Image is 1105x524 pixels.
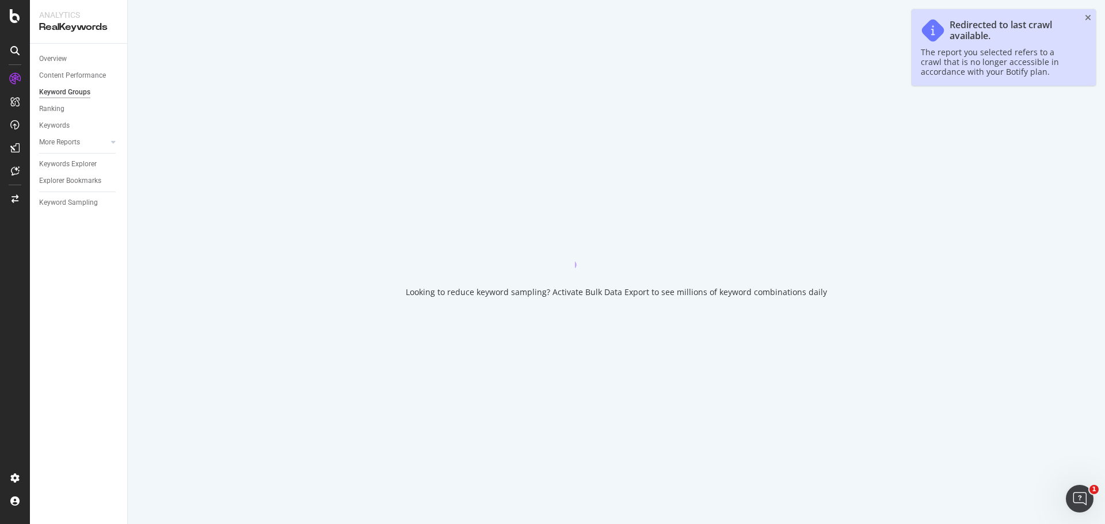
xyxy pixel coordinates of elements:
div: More Reports [39,136,80,148]
div: Analytics [39,9,118,21]
a: Keywords Explorer [39,158,119,170]
div: Looking to reduce keyword sampling? Activate Bulk Data Export to see millions of keyword combinat... [406,286,827,298]
div: animation [575,227,658,268]
a: Explorer Bookmarks [39,175,119,187]
div: Explorer Bookmarks [39,175,101,187]
a: Overview [39,53,119,65]
div: Keywords Explorer [39,158,97,170]
div: Redirected to last crawl available. [950,20,1075,41]
div: Content Performance [39,70,106,82]
div: RealKeywords [39,21,118,34]
a: Keyword Groups [39,86,119,98]
div: Keyword Sampling [39,197,98,209]
div: close toast [1085,14,1091,22]
a: Content Performance [39,70,119,82]
a: More Reports [39,136,108,148]
a: Keyword Sampling [39,197,119,209]
div: Ranking [39,103,64,115]
a: Ranking [39,103,119,115]
div: Keywords [39,120,70,132]
span: 1 [1089,485,1099,494]
div: The report you selected refers to a crawl that is no longer accessible in accordance with your Bo... [921,47,1075,77]
div: Keyword Groups [39,86,90,98]
div: Overview [39,53,67,65]
iframe: Intercom live chat [1066,485,1093,512]
a: Keywords [39,120,119,132]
